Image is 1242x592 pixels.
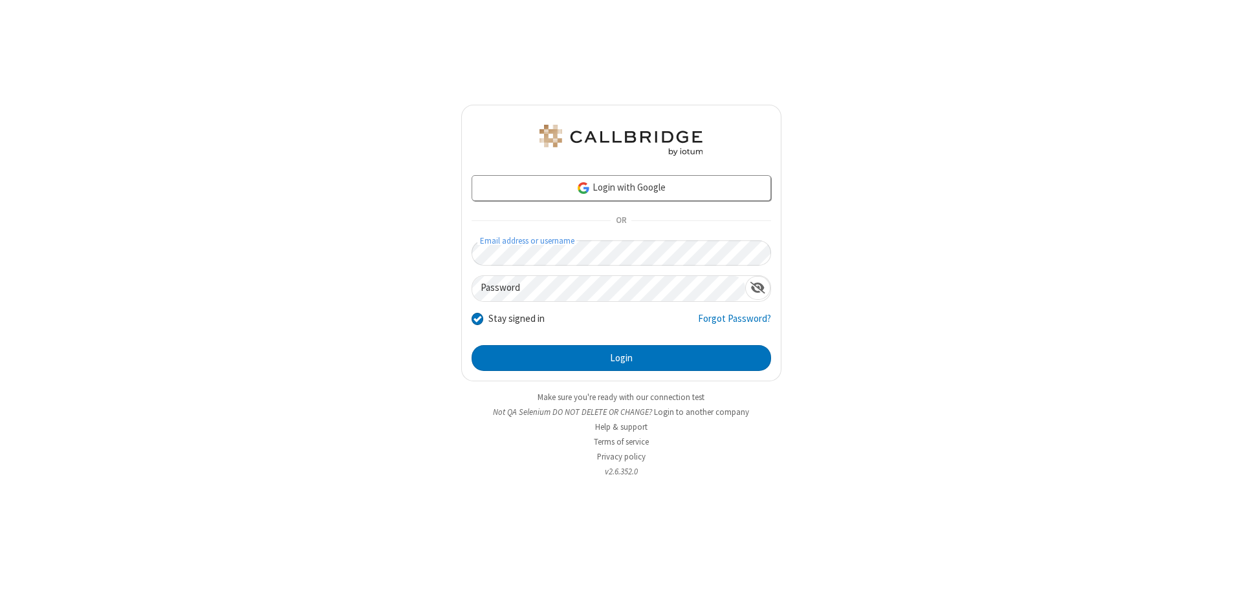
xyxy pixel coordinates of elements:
input: Password [472,276,745,301]
a: Terms of service [594,436,649,447]
img: google-icon.png [576,181,591,195]
li: v2.6.352.0 [461,465,781,478]
a: Privacy policy [597,451,646,462]
button: Login [472,345,771,371]
button: Login to another company [654,406,749,418]
img: QA Selenium DO NOT DELETE OR CHANGE [537,125,705,156]
div: Show password [745,276,770,300]
input: Email address or username [472,240,771,266]
a: Login with Google [472,175,771,201]
a: Forgot Password? [698,312,771,336]
a: Make sure you're ready with our connection test [538,392,704,403]
span: OR [611,212,631,230]
li: Not QA Selenium DO NOT DELETE OR CHANGE? [461,406,781,418]
label: Stay signed in [488,312,545,326]
a: Help & support [595,421,648,432]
